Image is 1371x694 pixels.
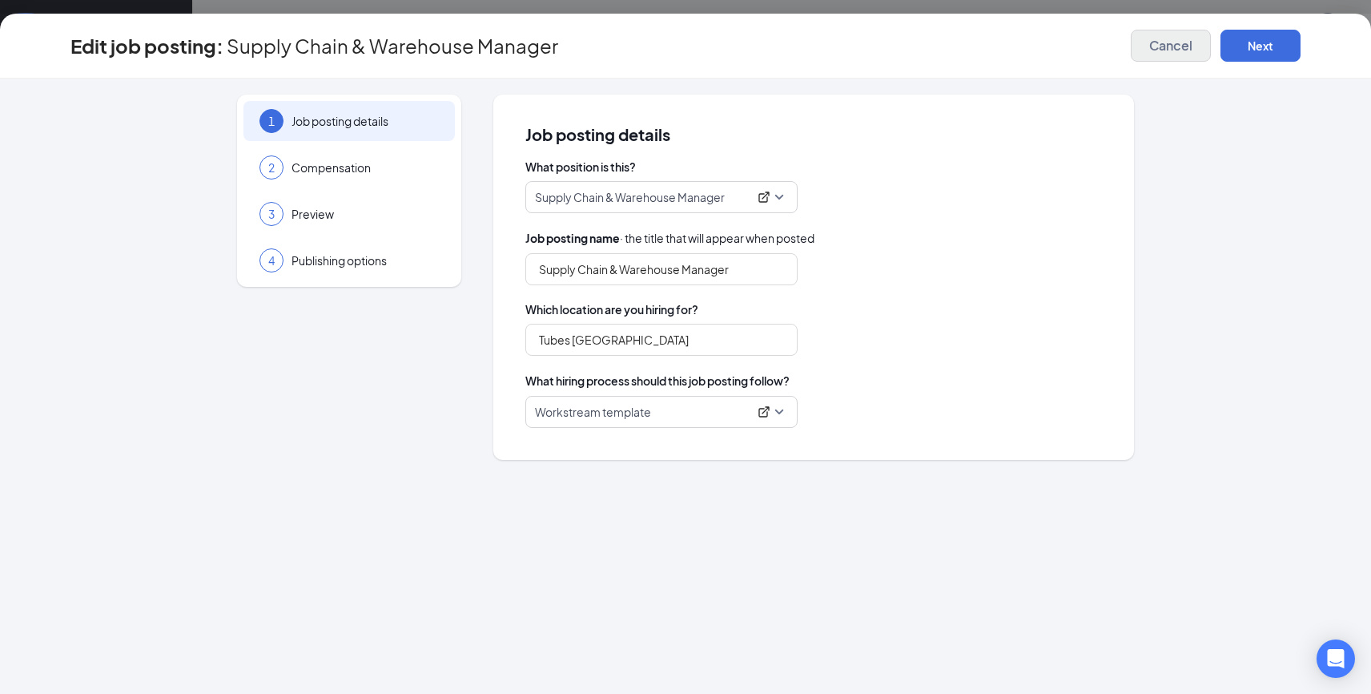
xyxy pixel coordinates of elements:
[525,372,790,389] span: What hiring process should this job posting follow?
[535,189,725,205] p: Supply Chain & Warehouse Manager
[1149,38,1192,54] span: Cancel
[1220,30,1301,62] button: Next
[268,159,275,176] span: 2
[291,159,439,176] span: Compensation
[525,127,1102,143] span: Job posting details
[525,159,1102,175] span: What position is this?
[1317,640,1355,678] div: Open Intercom Messenger
[291,252,439,268] span: Publishing options
[535,404,651,420] p: Workstream template
[291,206,439,222] span: Preview
[227,38,558,54] span: Supply Chain & Warehouse Manager
[268,206,275,222] span: 3
[758,191,770,204] svg: ExternalLink
[291,113,439,129] span: Job posting details
[525,301,1102,317] span: Which location are you hiring for?
[268,113,275,129] span: 1
[70,32,223,59] h3: Edit job posting:
[758,406,770,418] svg: ExternalLink
[268,252,275,268] span: 4
[1131,30,1211,62] button: Cancel
[525,231,620,245] b: Job posting name
[535,404,774,420] div: Workstream template
[535,189,774,205] div: Supply Chain & Warehouse Manager
[525,229,814,247] span: · the title that will appear when posted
